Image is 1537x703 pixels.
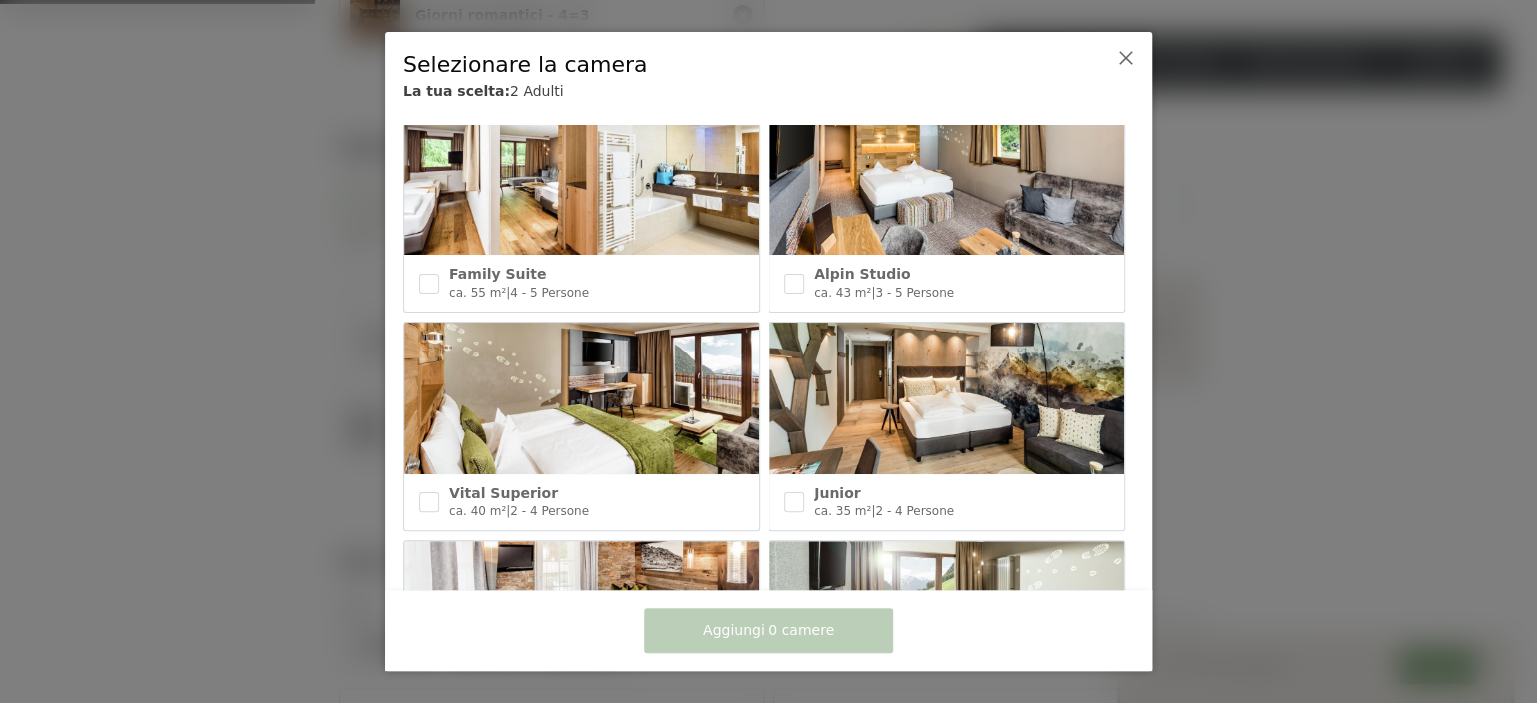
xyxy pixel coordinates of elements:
[506,504,510,518] span: |
[814,485,860,501] span: Junior
[871,286,875,300] span: |
[449,266,546,282] span: Family Suite
[510,504,589,518] span: 2 - 4 Persone
[506,286,510,300] span: |
[403,83,510,99] b: La tua scelta:
[449,286,506,300] span: ca. 55 m²
[769,323,1124,474] img: Junior
[510,83,564,99] span: 2 Adulti
[404,323,759,474] img: Vital Superior
[404,103,759,255] img: Family Suite
[449,485,558,501] span: Vital Superior
[814,266,910,282] span: Alpin Studio
[403,50,1072,81] div: Selezionare la camera
[404,541,759,693] img: Single Alpin
[875,286,954,300] span: 3 - 5 Persone
[769,541,1124,693] img: Single Superior
[814,286,871,300] span: ca. 43 m²
[769,103,1124,255] img: Alpin Studio
[871,504,875,518] span: |
[449,504,506,518] span: ca. 40 m²
[510,286,589,300] span: 4 - 5 Persone
[875,504,954,518] span: 2 - 4 Persone
[814,504,871,518] span: ca. 35 m²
